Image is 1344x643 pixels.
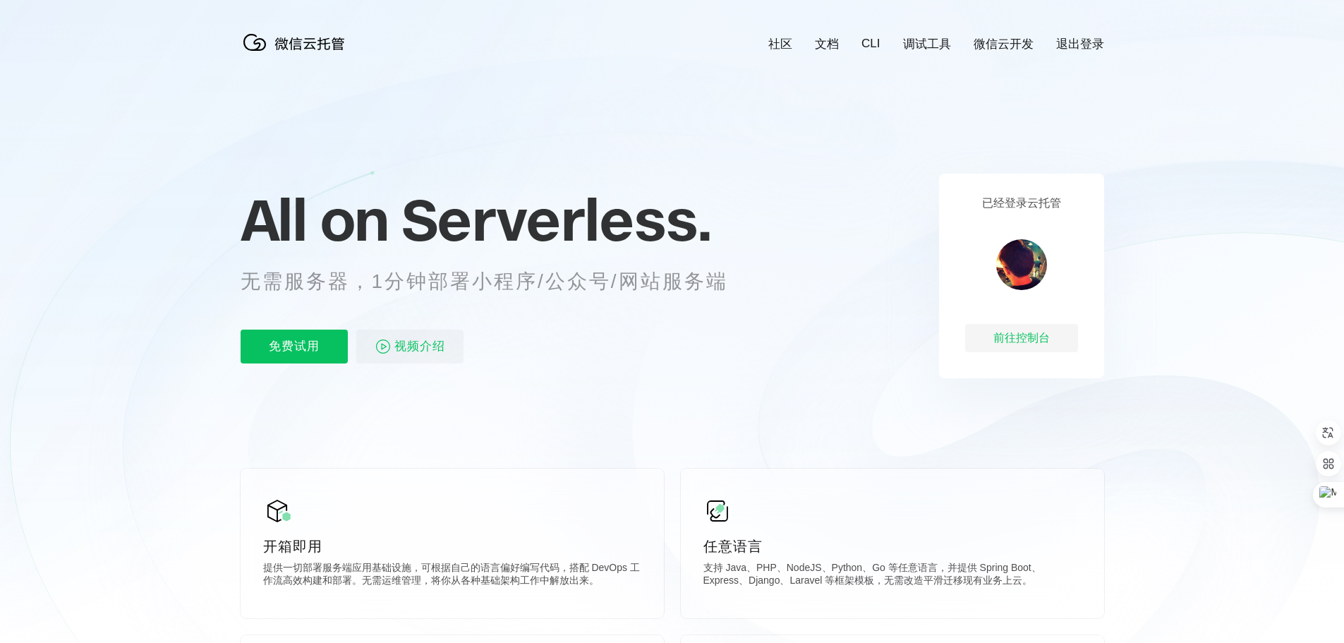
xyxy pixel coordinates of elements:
a: 微信云开发 [974,36,1034,52]
a: 调试工具 [903,36,951,52]
img: 微信云托管 [241,28,353,56]
p: 开箱即用 [263,536,641,556]
a: 微信云托管 [241,47,353,59]
a: 退出登录 [1056,36,1104,52]
p: 免费试用 [241,330,348,363]
div: 前往控制台 [965,324,1078,352]
span: All on [241,184,388,255]
a: 文档 [815,36,839,52]
img: video_play.svg [375,338,392,355]
span: Serverless. [401,184,711,255]
p: 支持 Java、PHP、NodeJS、Python、Go 等任意语言，并提供 Spring Boot、Express、Django、Laravel 等框架模板，无需改造平滑迁移现有业务上云。 [703,562,1082,590]
a: CLI [861,37,880,51]
a: 社区 [768,36,792,52]
p: 提供一切部署服务端应用基础设施，可根据自己的语言偏好编写代码，搭配 DevOps 工作流高效构建和部署。无需运维管理，将你从各种基础架构工作中解放出来。 [263,562,641,590]
span: 视频介绍 [394,330,445,363]
p: 任意语言 [703,536,1082,556]
p: 已经登录云托管 [982,196,1061,211]
p: 无需服务器，1分钟部署小程序/公众号/网站服务端 [241,268,754,296]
